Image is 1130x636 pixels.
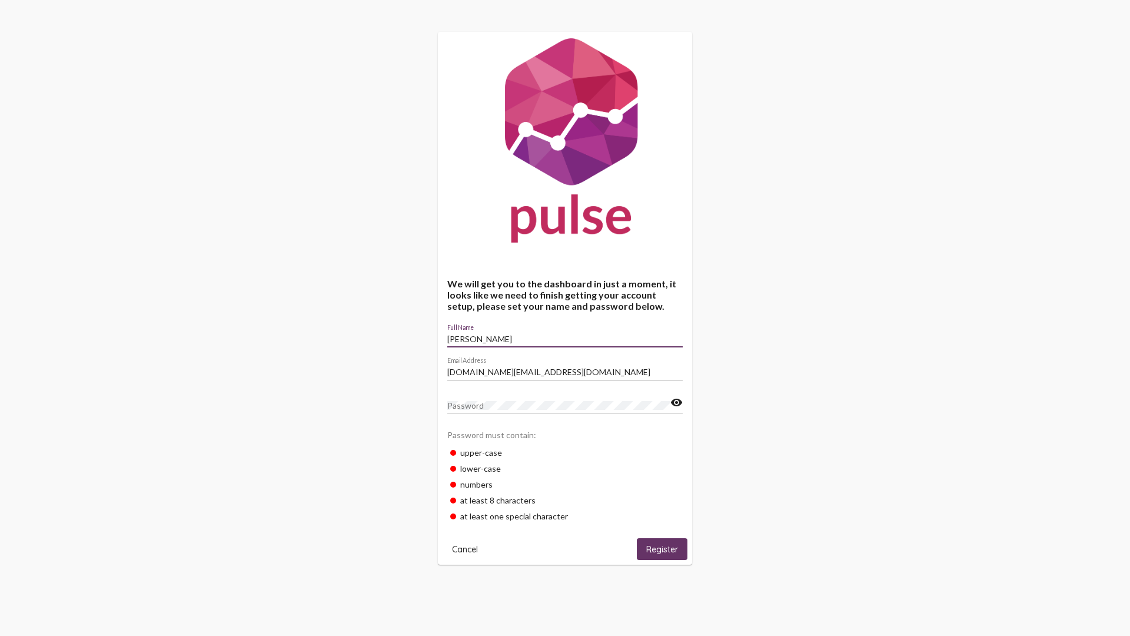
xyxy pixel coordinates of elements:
mat-icon: visibility [670,396,683,410]
div: lower-case [447,461,683,476]
h4: We will get you to the dashboard in just a moment, it looks like we need to finish getting your a... [447,278,683,312]
div: numbers [447,476,683,492]
img: Pulse For Good Logo [438,32,692,254]
button: Register [637,538,687,560]
button: Cancel [443,538,487,560]
div: Password must contain: [447,424,683,445]
span: Register [646,544,678,555]
div: upper-case [447,445,683,461]
span: Cancel [452,544,478,555]
div: at least one special character [447,508,683,524]
div: at least 8 characters [447,492,683,508]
